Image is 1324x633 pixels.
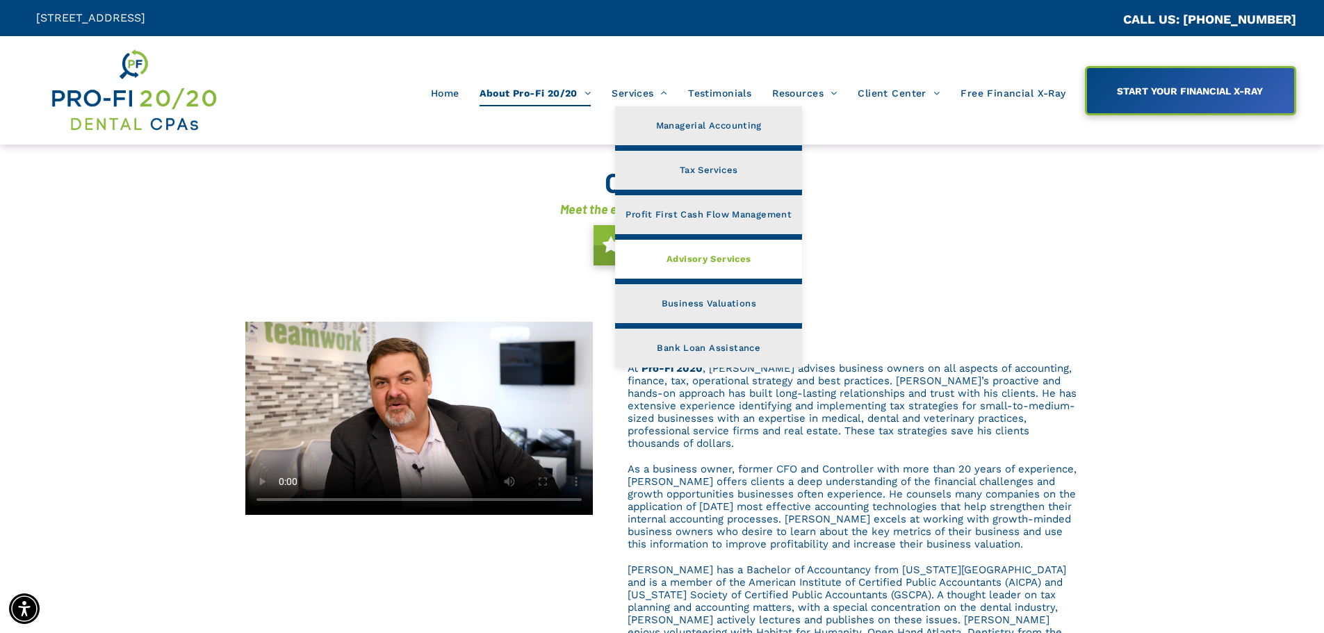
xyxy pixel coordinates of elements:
[615,240,802,279] a: Advisory Services
[847,80,950,106] a: Client Center
[615,106,802,145] a: Managerial Accounting
[605,165,720,199] font: Our Team
[662,295,756,313] span: Business Valuations
[762,80,847,106] a: Resources
[615,195,802,234] a: Profit First Cash Flow Management
[626,206,792,224] span: Profit First Cash Flow Management
[601,80,678,106] a: Services
[420,80,470,106] a: Home
[615,284,802,323] a: Business Valuations
[469,80,601,106] a: About Pro-Fi 20/20
[1064,13,1123,26] span: CA::CALLC
[657,339,760,357] span: Bank Loan Assistance
[950,80,1076,106] a: Free Financial X-Ray
[612,80,667,106] span: Services
[594,225,731,265] a: Get Started
[615,329,802,368] a: Bank Loan Assistance
[628,362,1077,450] span: , [PERSON_NAME] advises business owners on all aspects of accounting, finance, tax, operational s...
[667,250,751,268] span: Advisory Services
[1085,66,1296,115] a: START YOUR FINANCIAL X-RAY
[49,47,218,134] img: Get Dental CPA Consulting, Bookkeeping, & Bank Loans
[9,593,40,624] div: Accessibility Menu
[1123,12,1296,26] a: CALL US: [PHONE_NUMBER]
[641,362,703,375] a: Pro-Fi 2020
[678,80,762,106] a: Testimonials
[1112,79,1268,104] span: START YOUR FINANCIAL X-RAY
[36,11,145,24] span: [STREET_ADDRESS]
[560,202,764,217] font: Meet the experts behind Pro-Fi 20/20
[615,151,802,190] a: Tax Services
[680,161,738,179] span: Tax Services
[628,362,638,375] span: At
[656,117,762,135] span: Managerial Accounting
[628,463,1077,550] span: As a business owner, former CFO and Controller with more than 20 years of experience, [PERSON_NAM...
